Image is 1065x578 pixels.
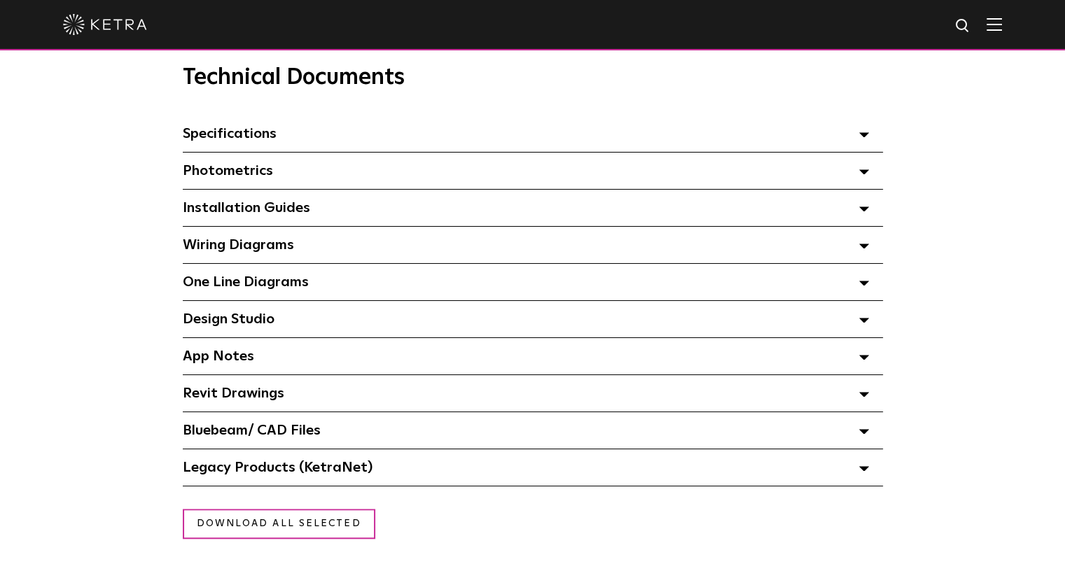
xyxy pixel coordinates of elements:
[183,349,254,363] span: App Notes
[183,423,321,437] span: Bluebeam/ CAD Files
[183,238,294,252] span: Wiring Diagrams
[183,460,373,474] span: Legacy Products (KetraNet)
[63,14,147,35] img: ketra-logo-2019-white
[183,201,310,215] span: Installation Guides
[987,17,1002,31] img: Hamburger%20Nav.svg
[183,275,309,289] span: One Line Diagrams
[183,386,284,400] span: Revit Drawings
[183,127,277,141] span: Specifications
[183,164,273,178] span: Photometrics
[183,509,375,539] a: Download all selected
[183,312,274,326] span: Design Studio
[954,17,972,35] img: search icon
[183,64,883,91] h3: Technical Documents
